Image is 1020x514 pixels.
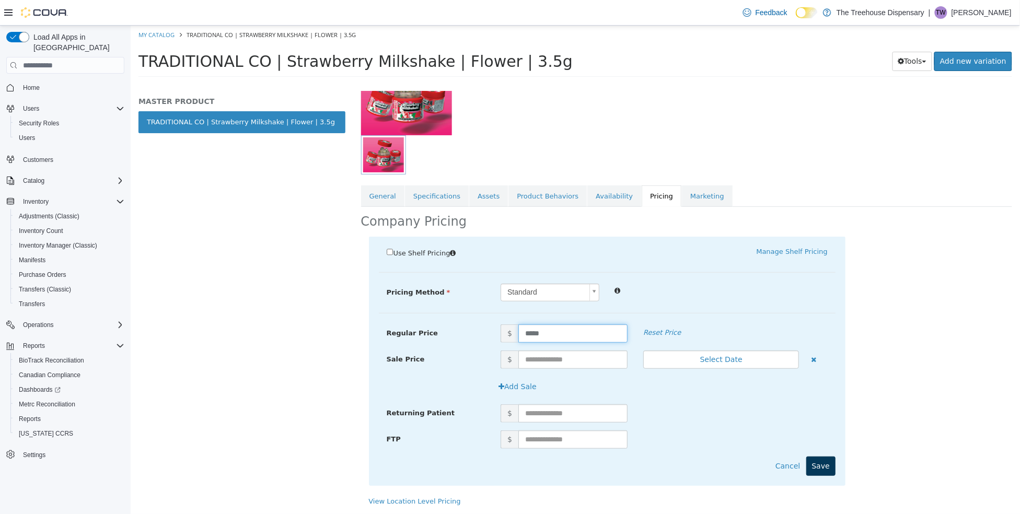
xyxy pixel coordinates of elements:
[23,177,44,185] span: Catalog
[19,385,61,394] span: Dashboards
[362,352,412,371] button: Add Sale
[15,354,88,367] a: BioTrack Reconciliation
[19,102,124,115] span: Users
[256,410,270,417] span: FTP
[513,303,550,311] em: Reset Price
[2,447,129,462] button: Settings
[19,371,80,379] span: Canadian Compliance
[19,319,58,331] button: Operations
[762,26,802,45] button: Tools
[15,210,84,223] a: Adjustments (Classic)
[19,195,53,208] button: Inventory
[10,116,129,131] button: Security Roles
[6,76,124,489] nav: Complex example
[10,282,129,297] button: Transfers (Classic)
[15,239,101,252] a: Inventory Manager (Classic)
[513,325,668,343] button: Select Date
[19,241,97,250] span: Inventory Manager (Classic)
[19,285,71,294] span: Transfers (Classic)
[23,342,45,350] span: Reports
[796,7,818,18] input: Dark Mode
[15,369,85,381] a: Canadian Compliance
[15,239,124,252] span: Inventory Manager (Classic)
[15,413,124,425] span: Reports
[256,303,307,311] span: Regular Price
[23,84,40,92] span: Home
[15,383,124,396] span: Dashboards
[15,427,124,440] span: Washington CCRS
[19,448,124,461] span: Settings
[15,398,79,411] a: Metrc Reconciliation
[935,6,947,19] div: Tina Wilkins
[2,194,129,209] button: Inventory
[952,6,1012,19] p: [PERSON_NAME]
[15,254,50,266] a: Manifests
[804,26,882,45] a: Add new variation
[511,160,551,182] a: Pricing
[2,101,129,116] button: Users
[19,119,59,127] span: Security Roles
[10,368,129,382] button: Canadian Compliance
[10,209,129,224] button: Adjustments (Classic)
[15,298,124,310] span: Transfers
[19,212,79,220] span: Adjustments (Classic)
[370,259,455,275] span: Standard
[19,227,63,235] span: Inventory Count
[19,81,124,94] span: Home
[23,104,39,113] span: Users
[15,283,124,296] span: Transfers (Classic)
[15,369,124,381] span: Canadian Compliance
[256,330,294,337] span: Sale Price
[8,86,215,108] a: TRADITIONAL CO | Strawberry Milkshake | Flower | 3.5g
[10,412,129,426] button: Reports
[15,132,39,144] a: Users
[15,254,124,266] span: Manifests
[19,195,124,208] span: Inventory
[625,222,697,230] a: Manage Shelf Pricing
[19,300,45,308] span: Transfers
[936,6,946,19] span: TW
[10,426,129,441] button: [US_STATE] CCRS
[15,283,75,296] a: Transfers (Classic)
[19,356,84,365] span: BioTrack Reconciliation
[19,256,45,264] span: Manifests
[19,81,44,94] a: Home
[23,451,45,459] span: Settings
[756,7,787,18] span: Feedback
[2,80,129,95] button: Home
[23,321,54,329] span: Operations
[739,2,792,23] a: Feedback
[370,299,388,317] span: $
[10,267,129,282] button: Purchase Orders
[15,225,124,237] span: Inventory Count
[370,258,469,276] a: Standard
[10,382,129,397] a: Dashboards
[230,31,321,110] img: 150
[21,7,68,18] img: Cova
[19,340,124,352] span: Reports
[19,449,50,461] a: Settings
[10,224,129,238] button: Inventory Count
[15,354,124,367] span: BioTrack Reconciliation
[19,415,41,423] span: Reports
[19,400,75,408] span: Metrc Reconciliation
[256,263,320,271] span: Pricing Method
[15,268,124,281] span: Purchase Orders
[19,271,66,279] span: Purchase Orders
[15,117,124,130] span: Security Roles
[230,188,337,204] h2: Company Pricing
[10,131,129,145] button: Users
[837,6,924,19] p: The Treehouse Dispensary
[15,427,77,440] a: [US_STATE] CCRS
[2,151,129,167] button: Customers
[19,153,124,166] span: Customers
[19,429,73,438] span: [US_STATE] CCRS
[29,32,124,53] span: Load All Apps in [GEOGRAPHIC_DATA]
[2,318,129,332] button: Operations
[238,472,330,480] a: View Location Level Pricing
[378,160,456,182] a: Product Behaviors
[457,160,511,182] a: Availability
[10,397,129,412] button: Metrc Reconciliation
[676,431,705,450] button: Save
